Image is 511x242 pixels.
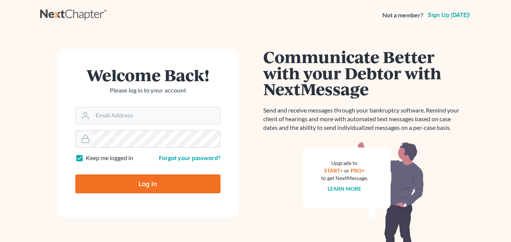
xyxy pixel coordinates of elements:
[263,106,464,132] p: Send and receive messages through your bankruptcy software. Remind your client of hearings and mo...
[86,154,133,162] label: Keep me logged in
[426,12,471,18] a: Sign up [DATE]!
[324,167,343,174] a: START+
[344,167,349,174] span: or
[263,49,464,97] h1: Communicate Better with your Debtor with NextMessage
[75,67,221,83] h1: Welcome Back!
[321,159,368,167] div: Upgrade to
[351,167,365,174] a: PRO+
[75,86,221,95] p: Please log in to your account
[75,174,221,193] input: Log In
[328,185,361,192] a: Learn more
[321,174,368,182] div: to get NextMessage.
[93,107,220,124] input: Email Address
[159,154,221,161] a: Forgot your password?
[382,11,423,20] strong: Not a member?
